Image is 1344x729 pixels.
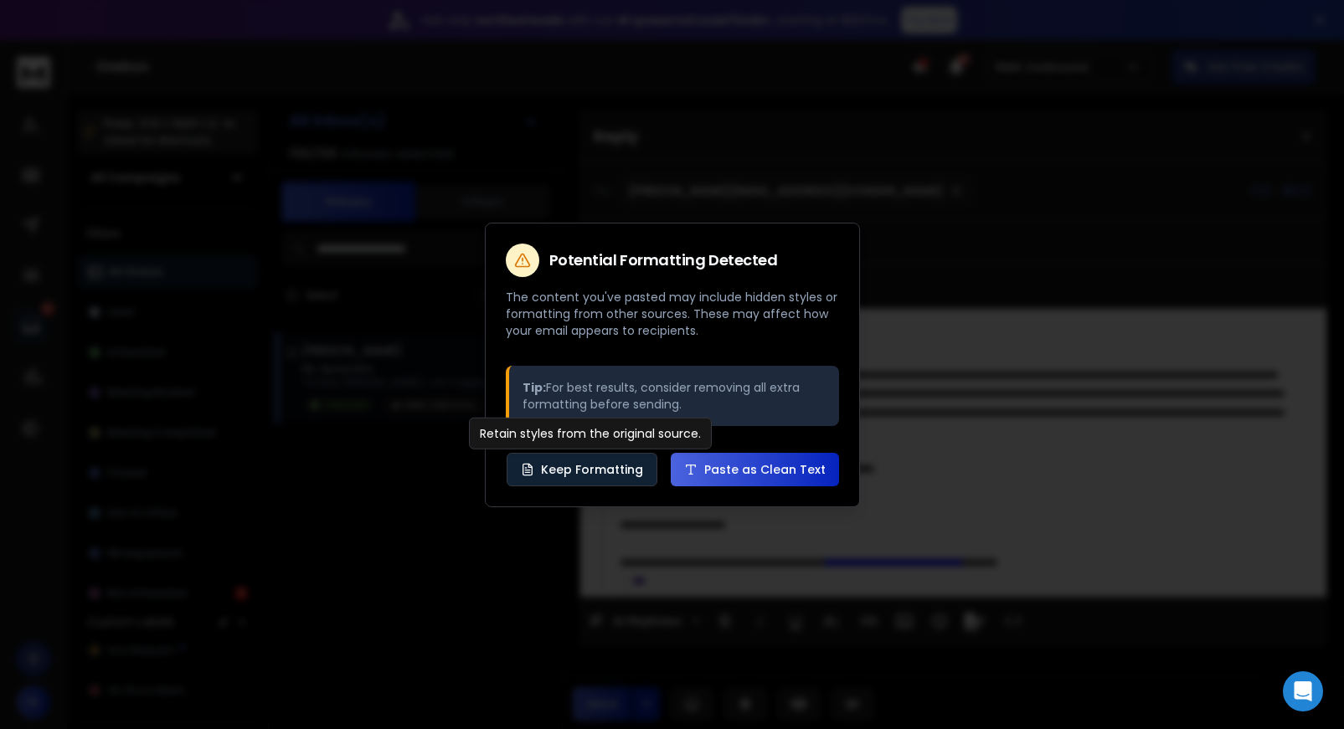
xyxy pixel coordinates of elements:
h2: Potential Formatting Detected [549,253,778,268]
div: Retain styles from the original source. [469,418,712,449]
p: For best results, consider removing all extra formatting before sending. [523,379,826,413]
p: The content you've pasted may include hidden styles or formatting from other sources. These may a... [506,289,839,339]
strong: Tip: [523,379,546,396]
div: Open Intercom Messenger [1283,671,1323,711]
button: Keep Formatting [507,453,657,486]
button: Paste as Clean Text [671,453,839,486]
